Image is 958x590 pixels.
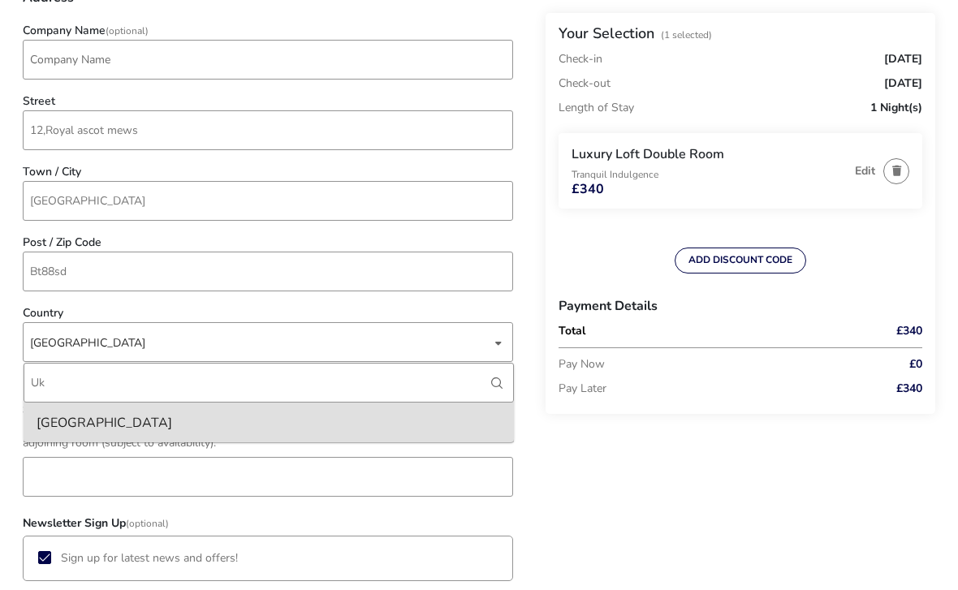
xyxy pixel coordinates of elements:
[559,71,611,96] p: Check-out
[870,102,922,114] span: 1 Night(s)
[61,553,238,564] label: Sign up for latest news and offers!
[24,403,514,442] li: [object Object]
[23,181,513,221] input: town
[23,370,513,396] h3: More Details
[23,237,101,248] label: Post / Zip Code
[559,377,849,401] p: Pay Later
[661,28,712,41] span: (1 Selected)
[494,327,503,359] div: dropdown trigger
[559,286,922,325] h3: Payment Details
[572,170,847,179] p: Tranquil Indulgence
[106,24,149,37] span: (Optional)
[559,96,634,120] p: Length of Stay
[23,166,81,178] label: Town / City
[572,183,604,196] span: £340
[884,54,922,65] span: [DATE]
[675,248,806,273] button: ADD DISCOUNT CODE
[559,54,602,65] p: Check-in
[23,335,513,351] p-dropdown: Country
[37,410,172,436] div: [GEOGRAPHIC_DATA]
[559,24,654,43] h2: Your Selection
[896,325,922,337] span: £340
[884,78,922,89] span: [DATE]
[23,457,513,497] input: field_147
[126,517,169,530] span: (Optional)
[559,352,849,377] p: Pay Now
[30,323,491,361] span: [object Object]
[855,165,875,177] button: Edit
[559,325,849,337] p: Total
[23,426,513,449] div: Please let us know if you have any special requests or if you require a cot, rollaway bed or adjo...
[23,252,513,291] input: post
[30,323,491,363] div: [GEOGRAPHIC_DATA]
[23,96,55,107] label: Street
[23,404,153,416] label: Special requests
[23,40,513,80] input: company
[23,505,513,536] h3: Newsletter Sign Up
[896,383,922,394] span: £340
[572,146,847,163] h3: Luxury Loft Double Room
[23,308,63,319] label: Country
[23,110,513,150] input: street
[909,359,922,370] span: £0
[23,25,149,37] label: Company Name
